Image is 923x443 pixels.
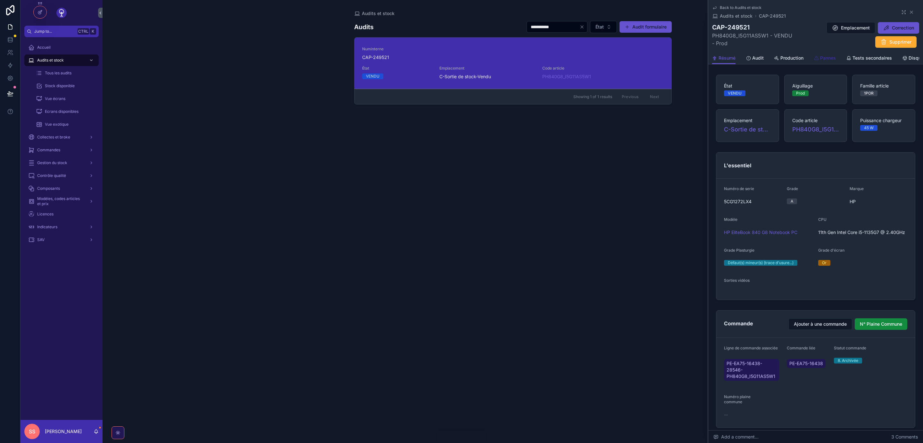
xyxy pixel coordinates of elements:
[780,55,803,61] span: Production
[34,29,75,34] span: Jump to...
[37,58,64,63] span: Audits et stock
[45,428,82,435] p: [PERSON_NAME]
[37,186,60,191] span: Composants
[892,25,914,31] span: Correction
[728,260,794,266] div: Défaut(s) mineur(s) (trace d'usure...)
[573,94,612,99] span: Showing 1 of 1 results
[774,52,803,65] a: Production
[792,83,839,89] span: Aiguillage
[752,55,764,61] span: Audit
[852,55,892,61] span: Tests secondaires
[37,45,51,50] span: Accueil
[712,23,795,32] h1: CAP-249521
[791,198,793,204] div: A
[712,5,761,10] a: Back to Audits et stock
[354,22,374,31] h1: Audits
[542,73,591,80] a: PH840G8_I5G11AS5W1
[724,217,737,222] span: Modèle
[724,346,778,350] span: Ligne de commande associée
[45,71,71,76] span: Tous les audits
[24,183,99,194] a: Composants
[724,117,771,124] span: Emplacement
[362,10,395,17] span: Audits et stock
[891,434,918,440] span: 3 Comments
[32,106,99,117] a: Ecrans disponibles
[787,186,798,191] span: Grade
[362,46,664,52] span: Numinterne
[45,83,75,88] span: Stock disponible
[724,248,754,253] span: Grade Plasturgie
[759,13,786,19] a: CAP-249521
[794,321,847,327] span: Ajouter à une commande
[724,318,753,329] h2: Commande
[542,66,612,71] span: Code article
[788,318,852,330] button: Ajouter à une commande
[818,248,844,253] span: Grade d'écran
[860,321,902,327] span: N° Plaine Commune
[32,80,99,92] a: Stock disponible
[29,428,35,435] span: SS
[860,83,907,89] span: Famille article
[619,21,672,33] button: Audit formulaire
[45,96,65,101] span: Vue écrans
[24,26,99,37] button: Jump to...CtrlK
[841,25,870,31] span: Emplacement
[24,54,99,66] a: Audits et stock
[846,52,892,65] a: Tests secondaires
[724,278,750,283] span: Sorties vidéos
[727,360,777,380] span: PE-EA75-16438-28546-PH840G8_I5G11AS5W1
[37,160,67,165] span: Gestion du stock
[24,144,99,156] a: Commandes
[24,234,99,246] a: SAV
[24,221,99,233] a: Indicateurs
[855,318,907,330] button: N° Plaine Commune
[24,170,99,181] a: Contrôle qualité
[720,13,753,19] span: Audits et stock
[875,36,917,48] button: Supprimer
[595,24,604,30] span: État
[789,360,823,367] span: PE-EA75-16438
[796,90,805,96] div: Prod
[37,212,54,217] span: Licences
[24,208,99,220] a: Licences
[822,260,827,266] div: Or
[37,173,66,178] span: Contrôle qualité
[37,224,57,230] span: Indicateurs
[724,125,771,134] a: C-Sortie de stock-Vendu
[787,346,815,350] span: Commande liée
[590,21,617,33] button: Select Button
[24,196,99,207] a: Modèles, codes articles et prix
[838,358,858,364] div: 8. Archivée
[724,229,797,236] a: HP EliteBook 840 G8 Notebook PC
[37,237,45,242] span: SAV
[439,66,535,71] span: Emplacement
[746,52,764,65] a: Audit
[45,109,79,114] span: Ecrans disponibles
[827,22,875,34] button: Emplacement
[90,29,96,34] span: K
[720,5,761,10] span: Back to Audits et stock
[814,52,836,65] a: Pannes
[724,186,754,191] span: Numéro de serie
[820,55,836,61] span: Pannes
[712,32,795,47] span: PH840G8_I5G11AS5W1 - VENDU - Prod
[32,67,99,79] a: Tous les audits
[712,13,753,19] a: Audits et stock
[864,90,874,96] div: 1POR
[24,42,99,53] a: Accueil
[354,38,671,89] a: NuminterneCAP-249521ÉtatVENDUEmplacementC-Sortie de stock-VenduCode articlePH840G8_I5G11AS5W1
[579,24,587,29] button: Clear
[719,55,736,61] span: Résumé
[724,394,751,404] span: Numéro plaine commune
[439,73,491,80] span: C-Sortie de stock-Vendu
[834,346,866,350] span: Statut commande
[21,37,103,254] div: scrollable content
[37,135,70,140] span: Collectes et broke
[724,359,779,381] a: PE-EA75-16438-28546-PH840G8_I5G11AS5W1
[24,131,99,143] a: Collectes et broke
